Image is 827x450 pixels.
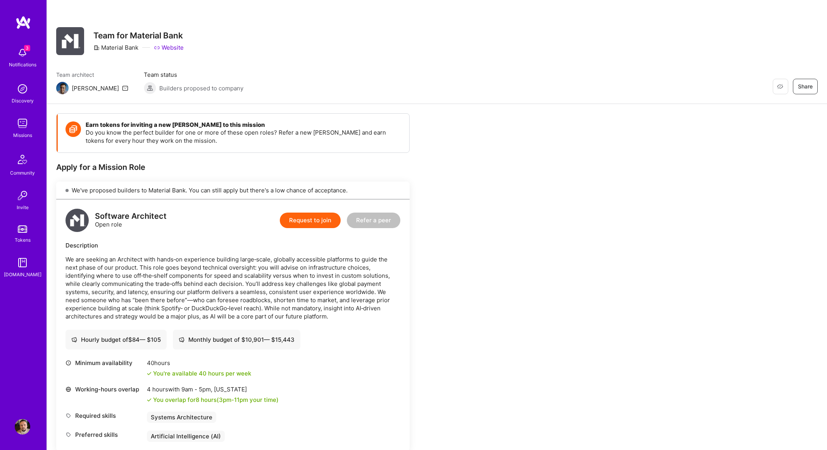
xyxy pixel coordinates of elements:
[10,169,35,177] div: Community
[56,182,410,199] div: We've proposed builders to Material Bank. You can still apply but there's a low chance of accepta...
[95,212,167,220] div: Software Architect
[13,131,32,139] div: Missions
[93,31,184,40] h3: Team for Material Bank
[15,188,30,203] img: Invite
[179,337,184,343] i: icon Cash
[65,386,71,392] i: icon World
[147,412,216,423] div: Systems Architecture
[179,336,295,344] div: Monthly budget of $ 10,901 — $ 15,443
[147,359,251,367] div: 40 hours
[798,83,813,90] span: Share
[86,121,401,128] h4: Earn tokens for inviting a new [PERSON_NAME] to this mission
[15,419,30,434] img: User Avatar
[65,385,143,393] div: Working-hours overlap
[16,16,31,29] img: logo
[65,121,81,137] img: Token icon
[86,128,401,145] p: Do you know the perfect builder for one or more of these open roles? Refer a new [PERSON_NAME] an...
[15,116,30,131] img: teamwork
[65,432,71,438] i: icon Tag
[15,255,30,270] img: guide book
[65,241,400,249] div: Description
[147,385,279,393] div: 4 hours with [US_STATE]
[12,97,34,105] div: Discovery
[4,270,41,279] div: [DOMAIN_NAME]
[71,336,161,344] div: Hourly budget of $ 84 — $ 105
[793,79,818,94] button: Share
[144,82,156,94] img: Builders proposed to company
[144,71,243,79] span: Team status
[65,413,71,419] i: icon Tag
[347,213,400,228] button: Refer a peer
[65,412,143,420] div: Required skills
[777,83,783,90] i: icon EyeClosed
[13,419,32,434] a: User Avatar
[17,203,29,211] div: Invite
[122,85,128,91] i: icon Mail
[71,337,77,343] i: icon Cash
[65,431,143,439] div: Preferred skills
[154,43,184,52] a: Website
[180,386,214,393] span: 9am - 5pm ,
[15,236,31,244] div: Tokens
[13,150,32,169] img: Community
[65,359,143,367] div: Minimum availability
[24,45,30,51] span: 3
[72,84,119,92] div: [PERSON_NAME]
[93,43,138,52] div: Material Bank
[280,213,341,228] button: Request to join
[56,27,84,55] img: Company Logo
[65,255,400,320] p: We are seeking an Architect with hands‑on experience building large‑scale, globally accessible pl...
[56,162,410,172] div: Apply for a Mission Role
[159,84,243,92] span: Builders proposed to company
[65,209,89,232] img: logo
[219,396,248,403] span: 3pm - 11pm
[147,371,152,376] i: icon Check
[93,45,100,51] i: icon CompanyGray
[56,71,128,79] span: Team architect
[95,212,167,228] div: Open role
[65,360,71,366] i: icon Clock
[15,45,30,61] img: bell
[15,81,30,97] img: discovery
[9,61,36,69] div: Notifications
[147,369,251,377] div: You're available 40 hours per week
[147,398,152,402] i: icon Check
[147,431,225,442] div: Artificial Intelligence (AI)
[18,225,27,233] img: tokens
[56,82,69,94] img: Team Architect
[153,396,279,404] div: You overlap for 8 hours ( your time)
